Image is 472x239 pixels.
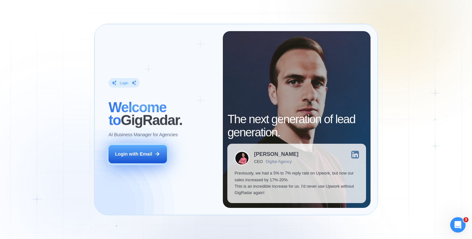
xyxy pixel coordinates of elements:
[227,113,366,139] h2: The next generation of lead generation.
[115,151,152,157] div: Login with Email
[109,131,178,138] p: AI Business Manager for Agencies
[120,81,128,85] div: Login
[109,99,166,128] span: Welcome to
[254,152,298,157] div: [PERSON_NAME]
[109,145,167,163] button: Login with Email
[109,101,216,127] h2: ‍ GigRadar.
[463,217,468,222] span: 3
[450,217,466,233] iframe: Intercom live chat
[254,159,263,164] div: CEO
[234,170,359,196] p: Previously, we had a 5% to 7% reply rate on Upwork, but now our sales increased by 17%-20%. This ...
[266,159,292,164] div: Digital Agency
